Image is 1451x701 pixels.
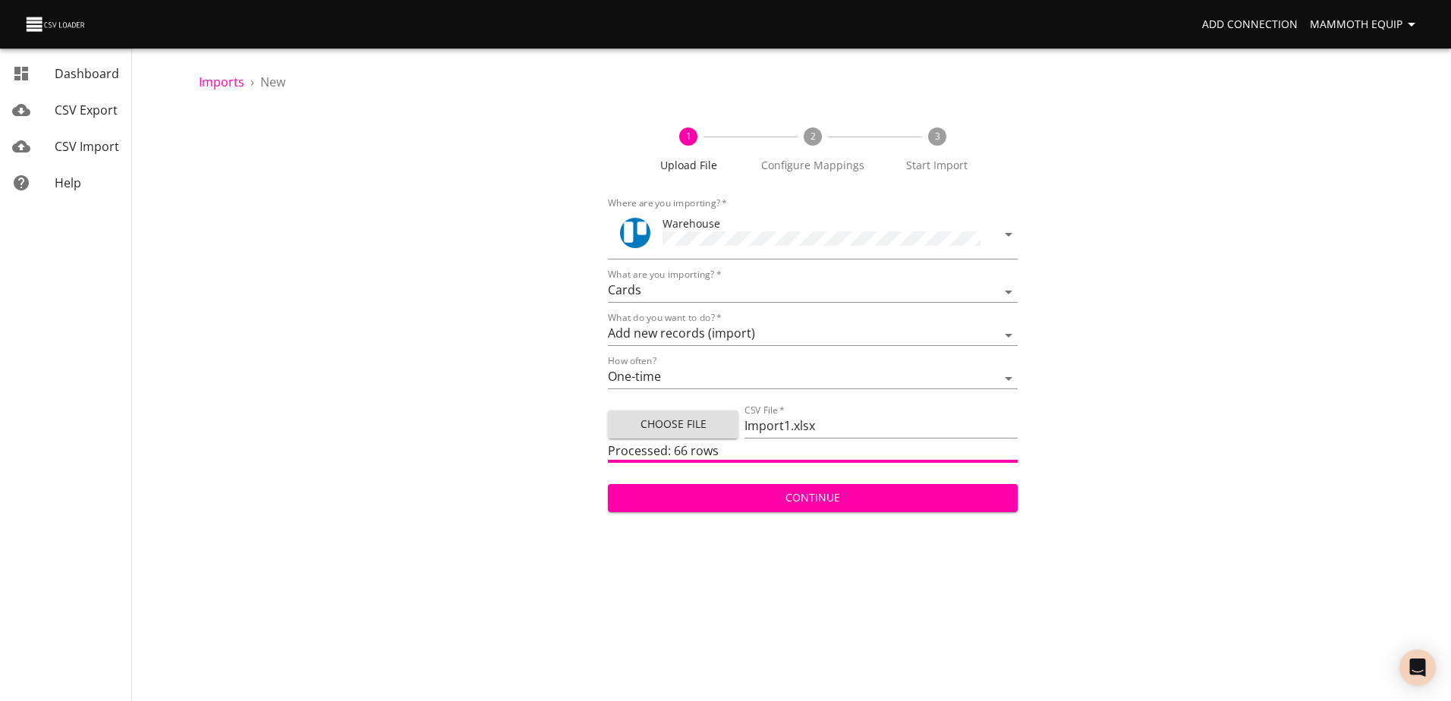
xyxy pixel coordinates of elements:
[55,138,119,155] span: CSV Import
[608,313,722,322] label: What do you want to do?
[1196,11,1304,39] a: Add Connection
[608,199,727,208] label: Where are you importing?
[744,406,785,415] label: CSV File
[934,130,940,143] text: 3
[260,74,285,90] span: New
[1310,15,1421,34] span: Mammoth Equip
[757,158,869,173] span: Configure Mappings
[1202,15,1298,34] span: Add Connection
[608,357,656,366] label: How often?
[608,442,719,459] span: Processed: 66 rows
[608,209,1017,259] div: ToolWarehouse
[250,73,254,91] li: ›
[1399,649,1436,686] div: Open Intercom Messenger
[199,74,244,90] a: Imports
[620,489,1005,508] span: Continue
[620,218,650,248] img: Trello
[881,158,993,173] span: Start Import
[55,102,118,118] span: CSV Export
[608,484,1017,512] button: Continue
[24,14,88,35] img: CSV Loader
[55,65,119,82] span: Dashboard
[608,410,738,439] button: Choose File
[686,130,691,143] text: 1
[1304,11,1427,39] button: Mammoth Equip
[663,216,720,231] span: Warehouse
[620,218,650,248] div: Tool
[55,174,81,191] span: Help
[810,130,816,143] text: 2
[632,158,744,173] span: Upload File
[620,415,726,434] span: Choose File
[608,270,721,279] label: What are you importing?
